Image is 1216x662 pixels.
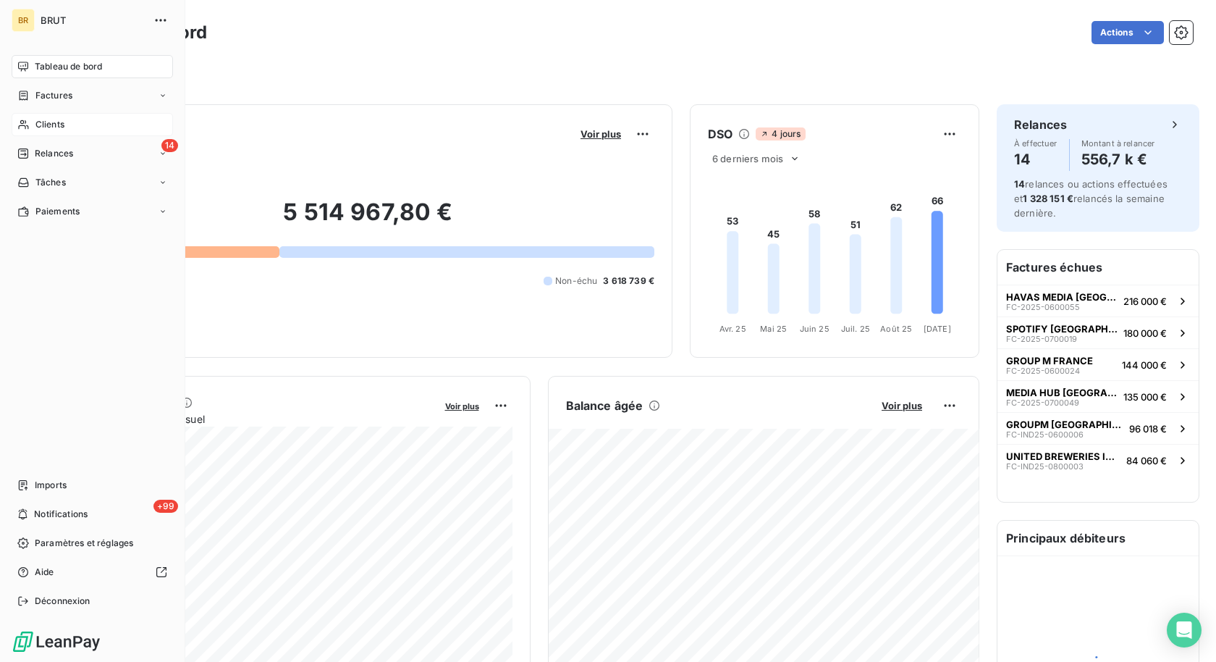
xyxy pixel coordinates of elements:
[997,285,1199,317] button: HAVAS MEDIA [GEOGRAPHIC_DATA]FC-2025-0600055216 000 €
[12,9,35,32] div: BR
[41,14,145,26] span: BRUT
[712,153,783,164] span: 6 derniers mois
[1014,116,1067,133] h6: Relances
[35,537,133,550] span: Paramètres et réglages
[555,275,597,288] span: Non-échu
[34,508,88,521] span: Notifications
[35,147,73,160] span: Relances
[1129,423,1167,435] span: 96 018 €
[997,521,1199,556] h6: Principaux débiteurs
[708,125,732,143] h6: DSO
[1167,613,1202,648] div: Open Intercom Messenger
[1006,462,1084,471] span: FC-IND25-0800003
[800,324,829,334] tspan: Juin 25
[1006,398,1079,407] span: FC-2025-0700049
[445,401,479,411] span: Voir plus
[1123,296,1167,307] span: 216 000 €
[1006,419,1123,430] span: GROUPM [GEOGRAPHIC_DATA]
[35,176,66,189] span: Tâches
[760,324,787,334] tspan: Mai 25
[35,205,80,218] span: Paiements
[880,324,912,334] tspan: Août 25
[1006,303,1080,311] span: FC-2025-0600055
[35,89,72,102] span: Factures
[161,139,178,152] span: 14
[1006,355,1093,366] span: GROUP M FRANCE
[35,566,54,579] span: Aide
[1006,430,1084,439] span: FC-IND25-0600006
[566,397,643,414] h6: Balance âgée
[997,250,1199,285] h6: Factures échues
[756,127,805,141] span: 4 jours
[997,412,1199,444] button: GROUPM [GEOGRAPHIC_DATA]FC-IND25-060000696 018 €
[1123,327,1167,339] span: 180 000 €
[35,595,90,608] span: Déconnexion
[82,198,654,241] h2: 5 514 967,80 €
[997,444,1199,476] button: UNITED BREWERIES INDIAFC-IND25-080000384 060 €
[35,479,67,492] span: Imports
[1014,178,1168,219] span: relances ou actions effectuées et relancés la semaine dernière.
[82,411,435,427] span: Chiffre d'affaires mensuel
[841,324,870,334] tspan: Juil. 25
[1006,335,1077,343] span: FC-2025-0700019
[877,399,926,412] button: Voir plus
[1014,178,1025,190] span: 14
[1006,291,1118,303] span: HAVAS MEDIA [GEOGRAPHIC_DATA]
[997,348,1199,380] button: GROUP M FRANCEFC-2025-0600024144 000 €
[1006,366,1080,375] span: FC-2025-0600024
[1126,455,1167,466] span: 84 060 €
[719,324,746,334] tspan: Avr. 25
[12,561,173,584] a: Aide
[12,630,101,653] img: Logo LeanPay
[1014,148,1057,171] h4: 14
[882,400,922,411] span: Voir plus
[1081,148,1155,171] h4: 556,7 k €
[603,275,654,288] span: 3 618 739 €
[997,380,1199,412] button: MEDIA HUB [GEOGRAPHIC_DATA]FC-2025-0700049135 000 €
[997,317,1199,348] button: SPOTIFY [GEOGRAPHIC_DATA]FC-2025-0700019180 000 €
[576,127,625,141] button: Voir plus
[1006,323,1118,335] span: SPOTIFY [GEOGRAPHIC_DATA]
[153,500,178,513] span: +99
[924,324,951,334] tspan: [DATE]
[1006,451,1120,462] span: UNITED BREWERIES INDIA
[1014,139,1057,148] span: À effectuer
[35,60,102,73] span: Tableau de bord
[1123,391,1167,403] span: 135 000 €
[1023,193,1073,204] span: 1 328 151 €
[35,118,64,131] span: Clients
[1081,139,1155,148] span: Montant à relancer
[580,128,621,140] span: Voir plus
[1092,21,1164,44] button: Actions
[1122,359,1167,371] span: 144 000 €
[441,399,484,412] button: Voir plus
[1006,387,1118,398] span: MEDIA HUB [GEOGRAPHIC_DATA]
